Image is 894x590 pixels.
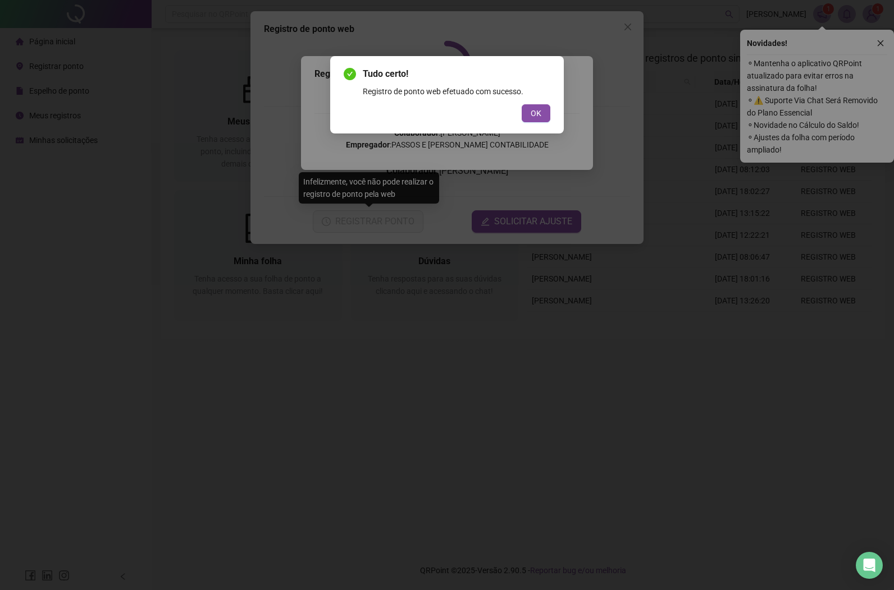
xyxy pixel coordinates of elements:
[531,107,541,119] span: OK
[363,67,550,81] span: Tudo certo!
[856,552,883,579] div: Open Intercom Messenger
[522,104,550,122] button: OK
[363,85,550,98] div: Registro de ponto web efetuado com sucesso.
[344,68,356,80] span: check-circle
